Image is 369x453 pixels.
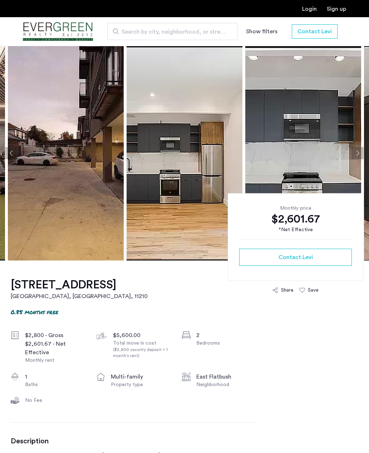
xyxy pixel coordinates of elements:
[25,381,85,388] div: Baths
[246,27,277,36] button: Show or hide filters
[113,340,173,359] div: Total move in cost
[23,18,93,45] img: logo
[239,249,352,266] button: button
[5,147,18,159] button: Previous apartment
[107,23,237,40] input: Apartment Search
[11,292,148,301] h2: [GEOGRAPHIC_DATA], [GEOGRAPHIC_DATA] , 11210
[8,46,124,260] img: apartment
[196,340,256,347] div: Bedrooms
[308,287,319,294] div: Save
[25,340,85,357] div: $2,601.67 - Net Effective
[292,24,338,39] button: button
[11,308,58,316] p: 0.85 months free
[239,226,352,234] div: *Net Effective
[23,18,93,45] a: Cazamio Logo
[111,381,171,388] div: Property type
[239,212,352,226] div: $2,601.67
[25,372,85,381] div: 1
[279,253,313,262] span: Contact Levi
[302,6,317,12] a: Login
[351,147,364,159] button: Next apartment
[122,28,226,36] span: Search by city, neighborhood, or street.
[11,278,148,301] a: [STREET_ADDRESS][GEOGRAPHIC_DATA], [GEOGRAPHIC_DATA], 11210
[113,331,173,340] div: $5,600.00
[11,437,256,445] h3: Description
[297,27,332,36] span: Contact Levi
[196,372,256,381] div: East Flatbush
[113,347,173,359] div: ($2,800 security deposit + 1 month's rent)
[245,46,361,260] img: apartment
[339,424,362,446] iframe: chat widget
[25,397,85,404] div: No Fee
[25,357,85,364] div: Monthly rent
[111,372,171,381] div: multi-family
[11,278,148,292] h1: [STREET_ADDRESS]
[25,331,85,340] div: $2,800 - Gross
[281,287,294,294] div: Share
[327,6,346,12] a: Registration
[196,331,256,340] div: 2
[127,46,242,260] img: apartment
[239,205,352,212] div: Monthly price
[196,381,256,388] div: Neighborhood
